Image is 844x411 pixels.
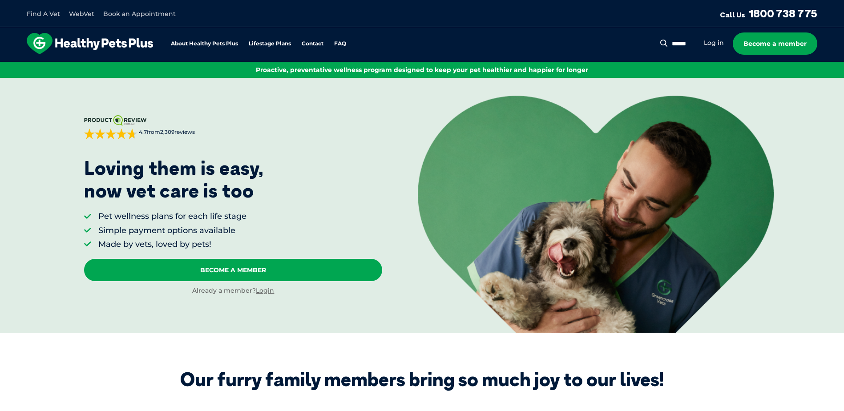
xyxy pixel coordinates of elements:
a: Become a member [733,32,817,55]
div: 4.7 out of 5 stars [84,129,137,139]
li: Simple payment options available [98,225,246,236]
li: Made by vets, loved by pets! [98,239,246,250]
div: Already a member? [84,286,382,295]
span: from [137,129,195,136]
a: Lifestage Plans [249,41,291,47]
span: Proactive, preventative wellness program designed to keep your pet healthier and happier for longer [256,66,588,74]
div: Our furry family members bring so much joy to our lives! [180,368,664,391]
span: Call Us [720,10,745,19]
a: FAQ [334,41,346,47]
a: Log in [704,39,724,47]
img: hpp-logo [27,33,153,54]
a: Become A Member [84,259,382,281]
a: WebVet [69,10,94,18]
a: Find A Vet [27,10,60,18]
a: Contact [302,41,323,47]
button: Search [658,39,670,48]
a: Book an Appointment [103,10,176,18]
img: <p>Loving them is easy, <br /> now vet care is too</p> [418,96,774,332]
a: About Healthy Pets Plus [171,41,238,47]
span: 2,309 reviews [160,129,195,135]
li: Pet wellness plans for each life stage [98,211,246,222]
strong: 4.7 [139,129,147,135]
a: Login [256,286,274,294]
a: Call Us1800 738 775 [720,7,817,20]
a: 4.7from2,309reviews [84,115,382,139]
p: Loving them is easy, now vet care is too [84,157,264,202]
